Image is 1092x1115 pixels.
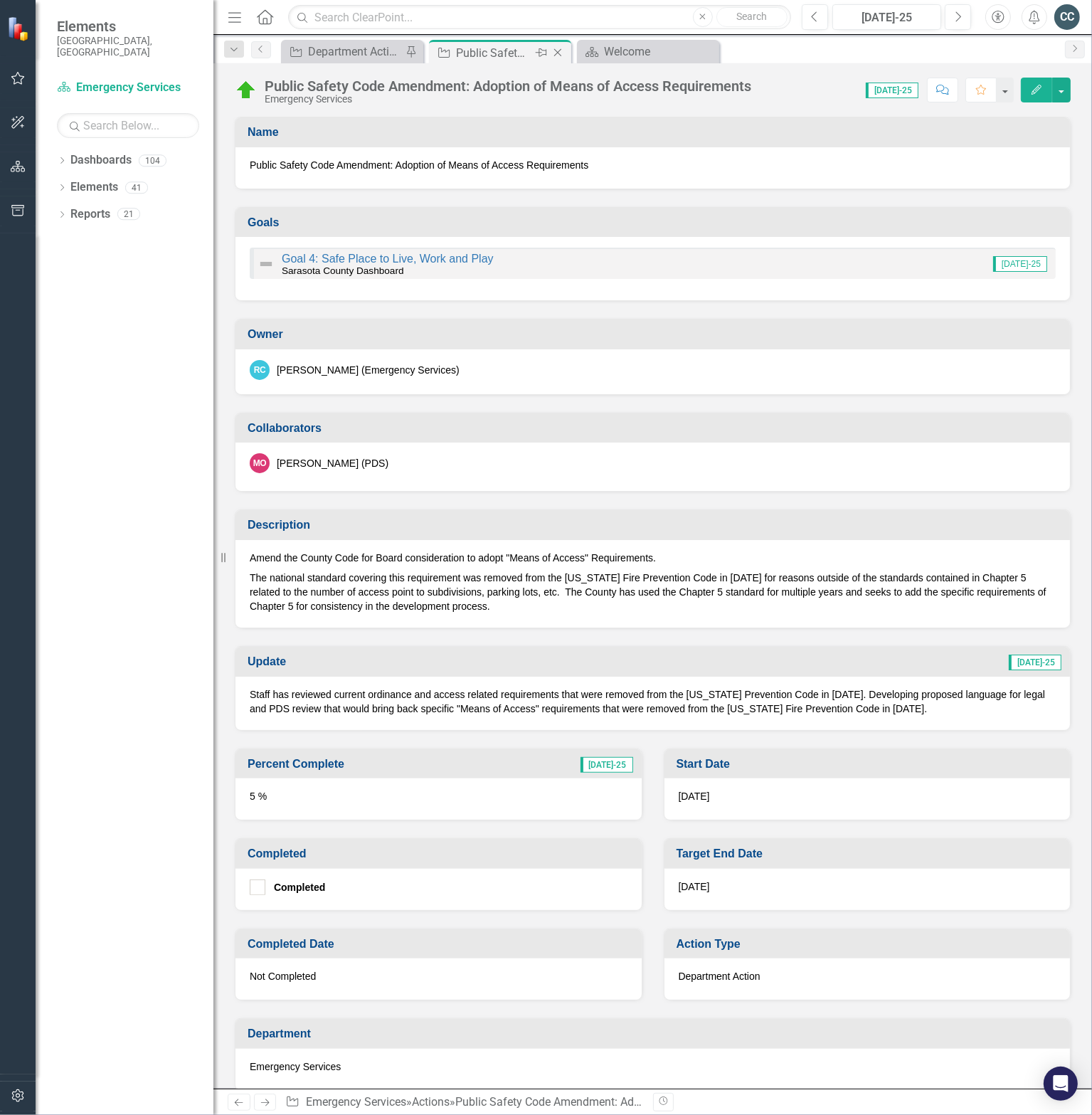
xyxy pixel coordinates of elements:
[117,208,140,221] div: 21
[677,847,1064,860] h3: Target End Date
[248,1027,1063,1040] h3: Department
[1009,655,1061,670] span: [DATE]-25
[57,113,199,138] input: Search Below...
[679,881,710,892] span: [DATE]
[308,43,402,60] div: Department Actions Report
[265,94,751,105] div: Emergency Services
[57,80,199,96] a: Emergency Services
[412,1095,450,1109] a: Actions
[1054,4,1080,30] button: CC
[70,179,118,196] a: Elements
[250,158,1056,172] span: Public Safety Code Amendment: Adoption of Means of Access Requirements
[250,568,1056,613] p: The national standard covering this requirement was removed from the [US_STATE] Fire Prevention C...
[7,16,32,41] img: ClearPoint Strategy
[248,847,635,860] h3: Completed
[736,11,767,22] span: Search
[677,938,1064,951] h3: Action Type
[139,154,166,167] div: 104
[285,1094,642,1111] div: » »
[235,958,642,1000] div: Not Completed
[277,456,388,470] div: [PERSON_NAME] (PDS)
[277,363,460,377] div: [PERSON_NAME] (Emergency Services)
[581,757,633,773] span: [DATE]-25
[1044,1067,1078,1101] div: Open Intercom Messenger
[248,328,1063,341] h3: Owner
[70,152,132,169] a: Dashboards
[265,78,751,94] div: Public Safety Code Amendment: Adoption of Means of Access Requirements
[837,9,937,26] div: [DATE]-25
[250,360,270,380] div: RC
[285,43,402,60] a: Department Actions Report
[57,18,199,35] span: Elements
[993,256,1047,272] span: [DATE]-25
[235,79,258,102] img: On Target
[306,1095,406,1109] a: Emergency Services
[248,938,635,951] h3: Completed Date
[455,1095,840,1109] div: Public Safety Code Amendment: Adoption of Means of Access Requirements
[70,206,110,223] a: Reports
[258,255,275,273] img: Not Defined
[832,4,942,30] button: [DATE]-25
[677,758,1064,771] h3: Start Date
[250,551,1056,568] p: Amend the County Code for Board consideration to adopt "Means of Access" Requirements.
[248,519,1063,532] h3: Description
[250,1061,341,1072] span: Emergency Services
[235,778,642,820] div: 5 %
[248,216,1063,229] h3: Goals
[456,44,532,62] div: Public Safety Code Amendment: Adoption of Means of Access Requirements
[57,35,199,58] small: [GEOGRAPHIC_DATA], [GEOGRAPHIC_DATA]
[604,43,716,60] div: Welcome
[250,687,1056,716] p: Staff has reviewed current ordinance and access related requirements that were removed from the [...
[125,181,148,194] div: 41
[282,265,404,276] small: Sarasota County Dashboard
[679,971,760,982] span: Department Action
[288,5,790,30] input: Search ClearPoint...
[581,43,716,60] a: Welcome
[716,7,788,27] button: Search
[250,453,270,473] div: MO
[248,758,496,771] h3: Percent Complete
[866,83,918,98] span: [DATE]-25
[248,655,587,668] h3: Update
[248,126,1063,139] h3: Name
[248,422,1063,435] h3: Collaborators
[679,791,710,802] span: [DATE]
[282,253,494,265] a: Goal 4: Safe Place to Live, Work and Play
